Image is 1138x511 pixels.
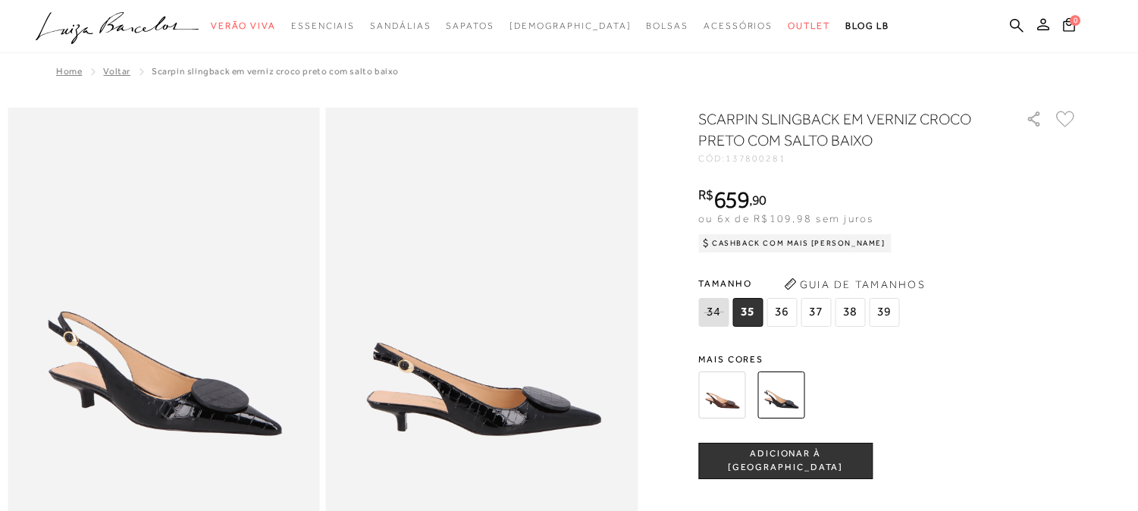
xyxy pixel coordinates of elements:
[509,12,632,40] a: noSubCategoriesText
[801,298,831,327] span: 37
[752,192,767,208] span: 90
[845,20,889,31] span: BLOG LB
[713,186,749,213] span: 659
[788,20,830,31] span: Outlet
[370,20,431,31] span: Sandálias
[845,12,889,40] a: BLOG LB
[869,298,899,327] span: 39
[446,20,494,31] span: Sapatos
[749,193,767,207] i: ,
[698,355,1077,364] span: Mais cores
[835,298,865,327] span: 38
[646,12,688,40] a: noSubCategoriesText
[698,234,892,252] div: Cashback com Mais [PERSON_NAME]
[757,371,804,419] img: SCARPIN SLINGBACK EM VERNIZ CROCO PRETO COM SALTO BAIXO
[704,20,773,31] span: Acessórios
[646,20,688,31] span: Bolsas
[152,66,399,77] span: SCARPIN SLINGBACK EM VERNIZ CROCO PRETO COM SALTO BAIXO
[732,298,763,327] span: 35
[698,108,983,151] h1: SCARPIN SLINGBACK EM VERNIZ CROCO PRETO COM SALTO BAIXO
[291,20,355,31] span: Essenciais
[698,212,873,224] span: ou 6x de R$109,98 sem juros
[698,371,745,419] img: SCARPIN SLINGBACK EM VERNIZ CROCO CAFÉ COM SALTO BAIXO
[509,20,632,31] span: [DEMOGRAPHIC_DATA]
[1058,17,1080,37] button: 0
[103,66,130,77] a: Voltar
[698,298,729,327] span: 34
[698,154,1002,163] div: CÓD:
[698,272,903,295] span: Tamanho
[698,188,713,202] i: R$
[767,298,797,327] span: 36
[211,20,276,31] span: Verão Viva
[1070,15,1080,26] span: 0
[699,447,872,474] span: ADICIONAR À [GEOGRAPHIC_DATA]
[788,12,830,40] a: noSubCategoriesText
[698,443,873,479] button: ADICIONAR À [GEOGRAPHIC_DATA]
[446,12,494,40] a: noSubCategoriesText
[211,12,276,40] a: noSubCategoriesText
[726,153,786,164] span: 137800281
[56,66,82,77] a: Home
[704,12,773,40] a: noSubCategoriesText
[370,12,431,40] a: noSubCategoriesText
[291,12,355,40] a: noSubCategoriesText
[779,272,930,296] button: Guia de Tamanhos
